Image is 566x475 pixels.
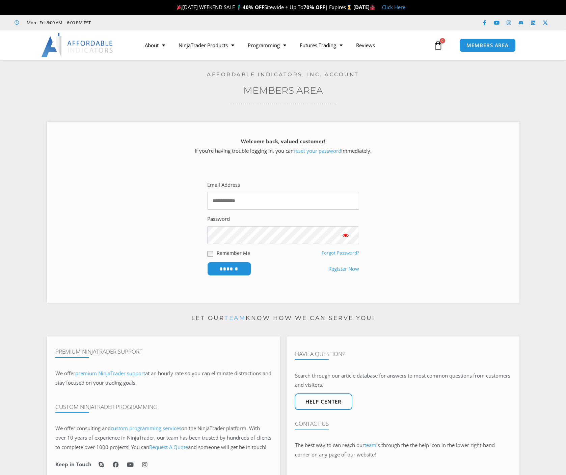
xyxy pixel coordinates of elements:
a: reset your password [294,147,341,154]
span: MEMBERS AREA [466,43,509,48]
a: 0 [423,35,453,55]
a: MEMBERS AREA [459,38,516,52]
strong: [DATE] [353,4,375,10]
a: Click Here [382,4,405,10]
h4: Contact Us [295,420,511,427]
p: Search through our article database for answers to most common questions from customers and visit... [295,371,511,390]
a: NinjaTrader Products [172,37,241,53]
a: Futures Trading [293,37,349,53]
span: on the NinjaTrader platform. With over 10 years of experience in NinjaTrader, our team has been t... [55,425,271,450]
strong: Welcome back, valued customer! [241,138,325,145]
strong: 70% OFF [303,4,325,10]
span: We offer [55,370,75,377]
button: Show password [332,226,359,244]
img: ⌛ [347,5,352,10]
img: LogoAI | Affordable Indicators – NinjaTrader [41,33,114,57]
a: premium NinjaTrader support [75,370,145,377]
a: Request A Quote [149,444,188,450]
strong: 40% OFF [243,4,264,10]
nav: Menu [138,37,432,53]
a: About [138,37,172,53]
span: [DATE] WEEKEND SALE 🏌️‍♂️ Sitewide + Up To | Expires [175,4,353,10]
a: Members Area [243,85,323,96]
a: Affordable Indicators, Inc. Account [207,71,359,78]
h4: Premium NinjaTrader Support [55,348,271,355]
img: 🎉 [177,5,182,10]
a: Reviews [349,37,382,53]
a: custom programming services [111,425,181,432]
span: 0 [440,38,445,43]
h4: Custom NinjaTrader Programming [55,404,271,410]
h6: Keep in Touch [55,461,91,468]
label: Password [207,214,230,224]
span: Help center [305,399,342,404]
a: Forgot Password? [322,250,359,256]
a: team [365,442,376,448]
iframe: Customer reviews powered by Trustpilot [100,19,201,26]
p: Let our know how we can serve you! [47,313,519,324]
label: Remember Me [217,249,250,257]
a: Help center [295,393,352,410]
a: team [224,315,246,321]
a: Register Now [328,264,359,274]
span: at an hourly rate so you can eliminate distractions and stay focused on your trading goals. [55,370,271,386]
label: Email Address [207,180,240,190]
span: Mon - Fri: 8:00 AM – 6:00 PM EST [25,19,91,27]
h4: Have A Question? [295,351,511,357]
span: We offer consulting and [55,425,181,432]
a: Programming [241,37,293,53]
p: If you’re having trouble logging in, you can immediately. [59,137,508,156]
img: 🏭 [370,5,375,10]
p: The best way to can reach our is through the the help icon in the lower right-hand corner on any ... [295,441,511,459]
